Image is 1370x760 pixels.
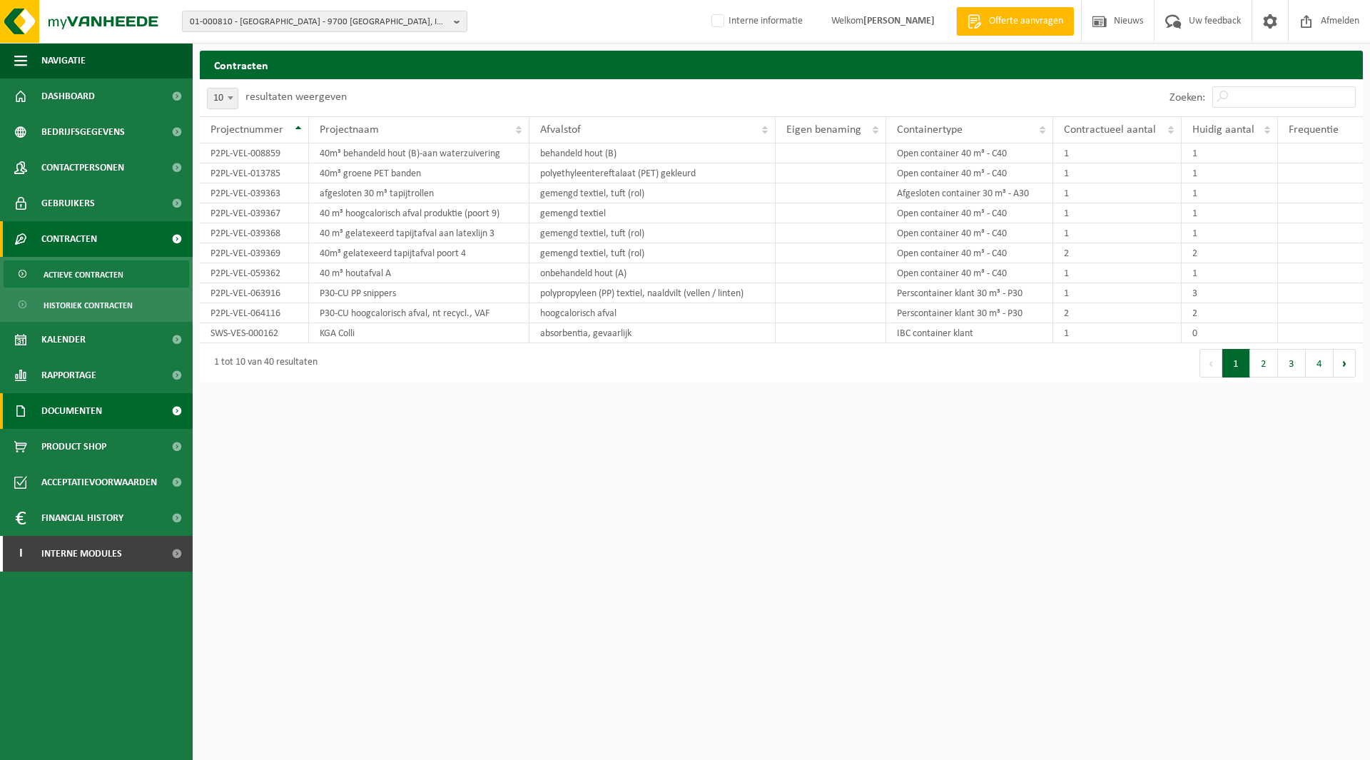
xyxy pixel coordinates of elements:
[309,223,529,243] td: 40 m³ gelatexeerd tapijtafval aan latexlijn 3
[41,536,122,572] span: Interne modules
[1182,183,1278,203] td: 1
[309,303,529,323] td: P30-CU hoogcalorisch afval, nt recycl., VAF
[786,124,861,136] span: Eigen benaming
[1250,349,1278,378] button: 2
[1306,349,1334,378] button: 4
[1053,243,1182,263] td: 2
[1334,349,1356,378] button: Next
[1182,163,1278,183] td: 1
[4,291,189,318] a: Historiek contracten
[886,303,1052,323] td: Perscontainer klant 30 m³ - P30
[41,465,157,500] span: Acceptatievoorwaarden
[200,323,309,343] td: SWS-VES-000162
[529,183,776,203] td: gemengd textiel, tuft (rol)
[863,16,935,26] strong: [PERSON_NAME]
[200,263,309,283] td: P2PL-VEL-059362
[1182,263,1278,283] td: 1
[1053,163,1182,183] td: 1
[886,283,1052,303] td: Perscontainer klant 30 m³ - P30
[897,124,963,136] span: Containertype
[529,243,776,263] td: gemengd textiel, tuft (rol)
[44,261,123,288] span: Actieve contracten
[886,223,1052,243] td: Open container 40 m³ - C40
[207,350,318,376] div: 1 tot 10 van 40 resultaten
[1182,283,1278,303] td: 3
[1182,243,1278,263] td: 2
[208,88,238,108] span: 10
[41,43,86,78] span: Navigatie
[886,263,1052,283] td: Open container 40 m³ - C40
[182,11,467,32] button: 01-000810 - [GEOGRAPHIC_DATA] - 9700 [GEOGRAPHIC_DATA], INDUSTRIEPARK "DE BRUWAAN" 4
[309,263,529,283] td: 40 m³ houtafval A
[41,429,106,465] span: Product Shop
[886,243,1052,263] td: Open container 40 m³ - C40
[41,393,102,429] span: Documenten
[1278,349,1306,378] button: 3
[41,78,95,114] span: Dashboard
[200,283,309,303] td: P2PL-VEL-063916
[1182,303,1278,323] td: 2
[529,163,776,183] td: polyethyleentereftalaat (PET) gekleurd
[1199,349,1222,378] button: Previous
[200,51,1363,78] h2: Contracten
[529,283,776,303] td: polypropyleen (PP) textiel, naaldvilt (vellen / linten)
[200,243,309,263] td: P2PL-VEL-039369
[309,163,529,183] td: 40m³ groene PET banden
[886,163,1052,183] td: Open container 40 m³ - C40
[1053,183,1182,203] td: 1
[4,260,189,288] a: Actieve contracten
[200,223,309,243] td: P2PL-VEL-039368
[1222,349,1250,378] button: 1
[1289,124,1339,136] span: Frequentie
[41,322,86,358] span: Kalender
[529,203,776,223] td: gemengd textiel
[44,292,133,319] span: Historiek contracten
[1053,323,1182,343] td: 1
[1182,323,1278,343] td: 0
[200,163,309,183] td: P2PL-VEL-013785
[1064,124,1156,136] span: Contractueel aantal
[1053,263,1182,283] td: 1
[529,223,776,243] td: gemengd textiel, tuft (rol)
[529,303,776,323] td: hoogcalorisch afval
[200,203,309,223] td: P2PL-VEL-039367
[245,91,347,103] label: resultaten weergeven
[309,183,529,203] td: afgesloten 30 m³ tapijtrollen
[41,114,125,150] span: Bedrijfsgegevens
[200,303,309,323] td: P2PL-VEL-064116
[1169,92,1205,103] label: Zoeken:
[529,143,776,163] td: behandeld hout (B)
[709,11,803,32] label: Interne informatie
[309,243,529,263] td: 40m³ gelatexeerd tapijtafval poort 4
[200,143,309,163] td: P2PL-VEL-008859
[1053,203,1182,223] td: 1
[1182,223,1278,243] td: 1
[529,323,776,343] td: absorbentia, gevaarlijk
[1053,283,1182,303] td: 1
[886,203,1052,223] td: Open container 40 m³ - C40
[985,14,1067,29] span: Offerte aanvragen
[529,263,776,283] td: onbehandeld hout (A)
[200,183,309,203] td: P2PL-VEL-039363
[956,7,1074,36] a: Offerte aanvragen
[190,11,448,33] span: 01-000810 - [GEOGRAPHIC_DATA] - 9700 [GEOGRAPHIC_DATA], INDUSTRIEPARK "DE BRUWAAN" 4
[41,500,123,536] span: Financial History
[309,283,529,303] td: P30-CU PP snippers
[210,124,283,136] span: Projectnummer
[41,150,124,186] span: Contactpersonen
[1182,203,1278,223] td: 1
[1053,303,1182,323] td: 2
[886,323,1052,343] td: IBC container klant
[309,143,529,163] td: 40m³ behandeld hout (B)-aan waterzuivering
[14,536,27,572] span: I
[207,88,238,109] span: 10
[320,124,379,136] span: Projectnaam
[1053,143,1182,163] td: 1
[886,143,1052,163] td: Open container 40 m³ - C40
[309,203,529,223] td: 40 m³ hoogcalorisch afval produktie (poort 9)
[41,358,96,393] span: Rapportage
[1182,143,1278,163] td: 1
[41,186,95,221] span: Gebruikers
[1192,124,1254,136] span: Huidig aantal
[41,221,97,257] span: Contracten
